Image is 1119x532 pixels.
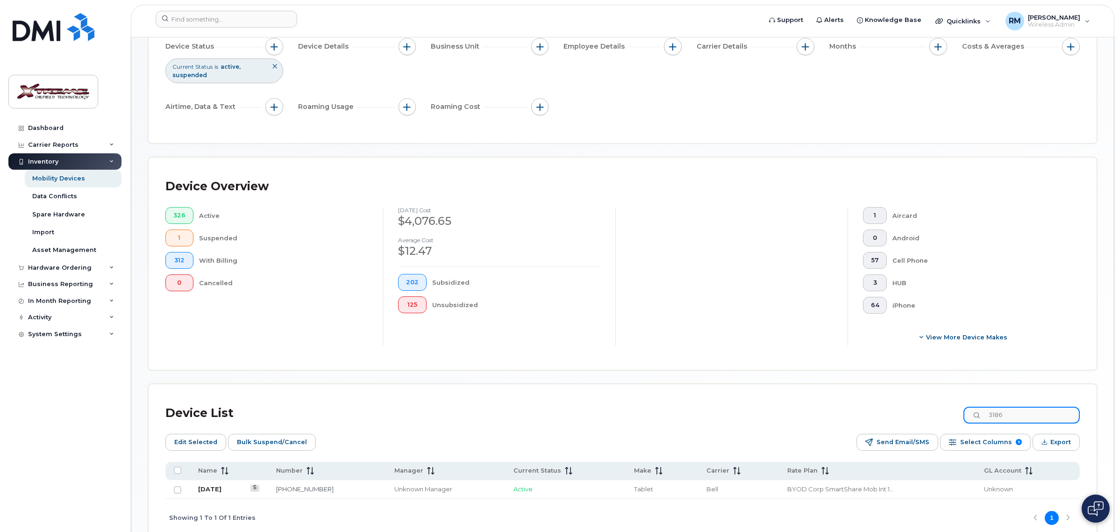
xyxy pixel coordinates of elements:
div: Cancelled [199,274,368,291]
div: Suspended [199,230,368,246]
button: 312 [165,252,193,269]
span: Number [276,467,303,475]
span: 64 [871,302,879,309]
span: Edit Selected [174,435,217,449]
button: 3 [863,274,887,291]
span: suspended [172,72,207,79]
span: Knowledge Base [865,15,921,25]
input: Find something... [156,11,297,28]
span: View More Device Makes [926,333,1007,342]
span: Wireless Admin [1028,21,1080,29]
button: 125 [398,296,427,313]
a: [DATE] [198,485,221,493]
span: Export [1050,435,1071,449]
button: 1 [863,207,887,224]
span: Carrier Details [697,42,750,51]
button: Edit Selected [165,434,226,451]
span: 1 [173,234,185,242]
div: HUB [892,274,1065,291]
div: Subsidized [432,274,600,291]
span: 202 [406,279,419,286]
span: Carrier [706,467,729,475]
span: Device Status [165,42,217,51]
button: Export [1033,434,1080,451]
span: 1 [871,212,879,219]
span: Bulk Suspend/Cancel [237,435,307,449]
span: Airtime, Data & Text [165,102,238,112]
span: 326 [173,212,185,219]
button: 326 [165,207,193,224]
div: iPhone [892,297,1065,314]
span: 0 [871,234,879,242]
button: 64 [863,297,887,314]
div: Cell Phone [892,252,1065,269]
div: Android [892,230,1065,246]
img: Open chat [1088,501,1104,516]
button: Bulk Suspend/Cancel [228,434,316,451]
span: 9 [1016,439,1022,445]
span: 0 [173,279,185,287]
span: Employee Details [563,42,627,51]
span: Quicklinks [947,17,981,25]
span: Select Columns [960,435,1012,449]
span: RM [1009,15,1021,27]
button: Select Columns 9 [940,434,1031,451]
span: Roaming Cost [431,102,483,112]
button: 57 [863,252,887,269]
a: Support [763,11,810,29]
span: Make [634,467,651,475]
span: BYOD Corp SmartShare Mob Int 10 [787,485,894,493]
div: Device Overview [165,174,269,199]
span: 3 [871,279,879,287]
div: Unsubsidized [432,296,600,313]
span: 57 [871,257,879,264]
div: Active [199,207,368,224]
span: Manager [394,467,423,475]
div: Unknown Manager [394,485,497,494]
button: Page 1 [1045,511,1059,525]
a: Alerts [810,11,850,29]
button: 0 [165,274,193,291]
div: Reggie Mortensen [999,12,1097,30]
span: Rate Plan [787,467,818,475]
span: Send Email/SMS [877,435,929,449]
span: Months [829,42,859,51]
span: [PERSON_NAME] [1028,14,1080,21]
span: Alerts [824,15,844,25]
span: active [221,63,241,70]
button: View More Device Makes [863,329,1065,345]
button: Send Email/SMS [856,434,938,451]
span: Unknown [984,485,1013,493]
span: Bell [706,485,718,493]
span: 125 [406,301,419,309]
div: Aircard [892,207,1065,224]
span: Name [198,467,217,475]
span: Tablet [634,485,653,493]
span: Costs & Averages [962,42,1027,51]
span: Current Status [513,467,561,475]
h4: Average cost [398,237,600,243]
span: Business Unit [431,42,482,51]
span: GL Account [984,467,1021,475]
span: Active [513,485,533,493]
div: $4,076.65 [398,213,600,229]
input: Search Device List ... [963,407,1080,424]
a: Knowledge Base [850,11,928,29]
span: Current Status [172,63,213,71]
button: 1 [165,230,193,246]
div: $12.47 [398,243,600,259]
button: 0 [863,230,887,246]
span: is [214,63,218,71]
span: Showing 1 To 1 Of 1 Entries [169,511,256,525]
span: Device Details [298,42,351,51]
span: Support [777,15,803,25]
div: With Billing [199,252,368,269]
button: 202 [398,274,427,291]
a: [PHONE_NUMBER] [276,485,334,493]
span: 312 [173,257,185,264]
a: View Last Bill [250,485,259,492]
div: Quicklinks [929,12,997,30]
div: Device List [165,401,234,425]
span: Roaming Usage [298,102,356,112]
h4: [DATE] cost [398,207,600,213]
